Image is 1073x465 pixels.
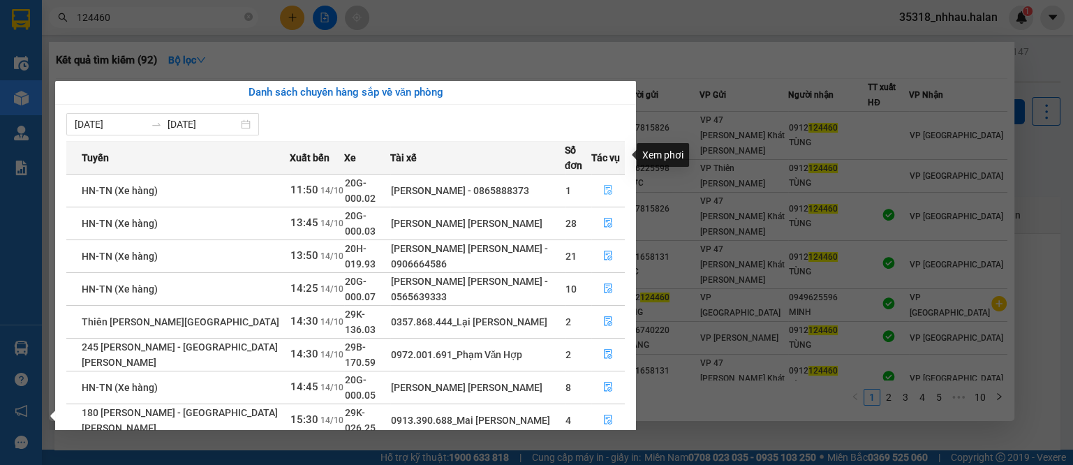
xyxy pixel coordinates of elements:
button: file-done [592,376,624,399]
span: file-done [603,185,613,196]
span: file-done [603,283,613,295]
input: Đến ngày [168,117,238,132]
div: 0913.390.688_Mai [PERSON_NAME] [391,413,564,428]
span: 4 [565,415,571,426]
span: Tác vụ [591,150,620,165]
button: file-done [592,278,624,300]
span: Tài xế [390,150,417,165]
span: 13:45 [290,216,318,229]
button: file-done [592,409,624,431]
span: file-done [603,218,613,229]
span: file-done [603,316,613,327]
div: 0357.868.444_Lại [PERSON_NAME] [391,314,564,330]
span: file-done [603,382,613,393]
span: 29B-170.59 [345,341,376,368]
span: 14/10 [320,219,343,228]
div: [PERSON_NAME] - 0865888373 [391,183,564,198]
span: 14:25 [290,282,318,295]
span: 20G-000.03 [345,210,376,237]
div: [PERSON_NAME] [PERSON_NAME] - 0906664586 [391,241,564,272]
span: 14/10 [320,251,343,261]
span: 14/10 [320,383,343,392]
span: HN-TN (Xe hàng) [82,251,158,262]
span: 8 [565,382,571,393]
span: 20G-000.07 [345,276,376,302]
span: swap-right [151,119,162,130]
button: file-done [592,245,624,267]
button: file-done [592,179,624,202]
span: file-done [603,415,613,426]
span: 21 [565,251,577,262]
button: file-done [592,212,624,235]
span: 28 [565,218,577,229]
span: Thiên [PERSON_NAME][GEOGRAPHIC_DATA] [82,316,279,327]
span: Tuyến [82,150,109,165]
span: 14/10 [320,186,343,195]
span: 29K-136.03 [345,309,376,335]
div: [PERSON_NAME] [PERSON_NAME] [391,380,564,395]
span: 2 [565,316,571,327]
span: 15:30 [290,413,318,426]
span: file-done [603,349,613,360]
span: 10 [565,283,577,295]
span: HN-TN (Xe hàng) [82,185,158,196]
span: 14/10 [320,317,343,327]
span: 14:30 [290,348,318,360]
span: 20G-000.02 [345,177,376,204]
span: 245 [PERSON_NAME] - [GEOGRAPHIC_DATA][PERSON_NAME] [82,341,278,368]
span: HN-TN (Xe hàng) [82,283,158,295]
span: 180 [PERSON_NAME] - [GEOGRAPHIC_DATA][PERSON_NAME] [82,407,278,434]
div: Xem phơi [637,143,689,167]
span: HN-TN (Xe hàng) [82,382,158,393]
span: 14:45 [290,381,318,393]
span: HN-TN (Xe hàng) [82,218,158,229]
div: 0972.001.691_Phạm Văn Hợp [391,347,564,362]
span: 20G-000.05 [345,374,376,401]
input: Từ ngày [75,117,145,132]
span: 14/10 [320,350,343,360]
span: 20H-019.93 [345,243,376,270]
div: [PERSON_NAME] [PERSON_NAME] - 0565639333 [391,274,564,304]
span: 29K-026.25 [345,407,376,434]
span: to [151,119,162,130]
span: Số đơn [565,142,591,173]
span: file-done [603,251,613,262]
span: Xuất bến [290,150,330,165]
span: 13:50 [290,249,318,262]
span: Xe [344,150,356,165]
span: 14/10 [320,415,343,425]
div: [PERSON_NAME] [PERSON_NAME] [391,216,564,231]
span: 14:30 [290,315,318,327]
span: 1 [565,185,571,196]
span: 11:50 [290,184,318,196]
div: Danh sách chuyến hàng sắp về văn phòng [66,84,625,101]
span: 2 [565,349,571,360]
button: file-done [592,311,624,333]
span: 14/10 [320,284,343,294]
button: file-done [592,344,624,366]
